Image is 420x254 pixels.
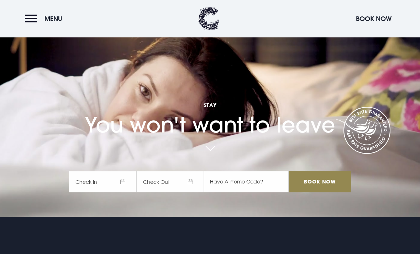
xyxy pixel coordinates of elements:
[352,11,395,26] button: Book Now
[25,11,66,26] button: Menu
[204,171,289,192] input: Have A Promo Code?
[44,15,62,23] span: Menu
[69,85,351,138] h1: You won't want to leave
[136,171,204,192] span: Check Out
[69,102,351,108] span: Stay
[69,171,136,192] span: Check In
[289,171,351,192] input: Book Now
[198,7,219,30] img: Clandeboye Lodge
